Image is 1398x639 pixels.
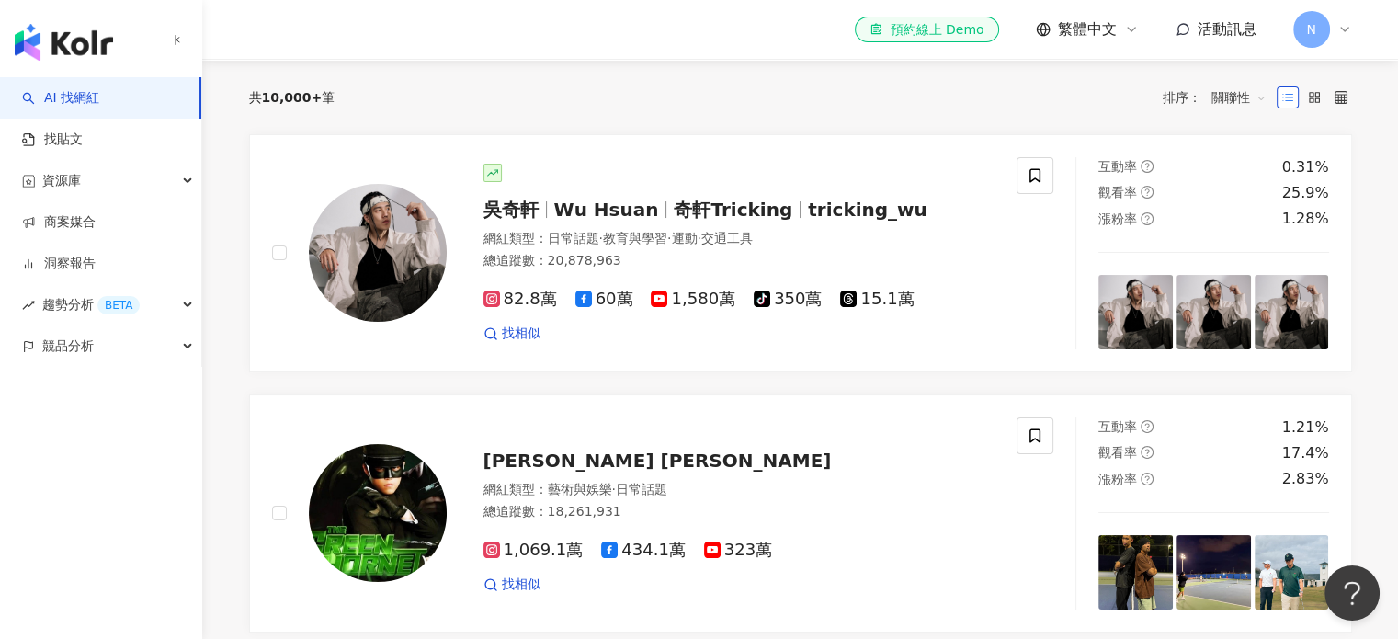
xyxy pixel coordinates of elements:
img: post-image [1176,535,1251,610]
span: 吳奇軒 [483,199,539,221]
img: post-image [1255,275,1329,349]
div: 共 筆 [249,90,335,105]
img: KOL Avatar [309,444,447,582]
span: 1,069.1萬 [483,541,584,560]
span: 找相似 [502,325,540,343]
a: 找貼文 [22,131,83,149]
span: 日常話題 [548,231,599,245]
a: 商案媒合 [22,213,96,232]
span: 日常話題 [616,482,667,496]
span: 漲粉率 [1098,472,1137,486]
span: rise [22,299,35,312]
span: 漲粉率 [1098,211,1137,226]
div: BETA [97,296,140,314]
span: question-circle [1141,212,1154,225]
a: 找相似 [483,325,540,343]
div: 預約線上 Demo [869,20,983,39]
img: post-image [1255,535,1329,610]
span: 教育與學習 [603,231,667,245]
span: question-circle [1141,473,1154,485]
iframe: Help Scout Beacon - Open [1324,565,1380,621]
span: 藝術與娛樂 [548,482,612,496]
a: searchAI 找網紅 [22,89,99,108]
div: 2.83% [1282,469,1329,489]
div: 25.9% [1282,183,1329,203]
span: 434.1萬 [601,541,686,560]
span: tricking_wu [808,199,927,221]
span: [PERSON_NAME] [PERSON_NAME] [483,450,832,472]
img: post-image [1098,535,1173,610]
span: 互動率 [1098,419,1137,434]
span: · [599,231,603,245]
span: · [612,482,616,496]
div: 總追蹤數 ： 18,261,931 [483,503,995,521]
span: question-circle [1141,160,1154,173]
img: logo [15,24,113,61]
span: 10,000+ [262,90,323,105]
a: 預約線上 Demo [855,17,998,42]
span: question-circle [1141,420,1154,433]
img: KOL Avatar [309,184,447,322]
div: 網紅類型 ： [483,230,995,248]
div: 排序： [1163,83,1277,112]
span: · [697,231,700,245]
span: 1,580萬 [651,290,735,309]
span: question-circle [1141,186,1154,199]
span: 關聯性 [1211,83,1267,112]
span: 找相似 [502,576,540,594]
span: 交通工具 [701,231,753,245]
span: 60萬 [575,290,633,309]
div: 0.31% [1282,157,1329,177]
span: N [1306,19,1315,40]
span: 繁體中文 [1058,19,1117,40]
img: post-image [1098,275,1173,349]
span: 趨勢分析 [42,284,140,325]
a: 洞察報告 [22,255,96,273]
span: 競品分析 [42,325,94,367]
div: 1.28% [1282,209,1329,229]
span: 82.8萬 [483,290,557,309]
a: KOL Avatar[PERSON_NAME] [PERSON_NAME]網紅類型：藝術與娛樂·日常話題總追蹤數：18,261,9311,069.1萬434.1萬323萬找相似互動率questi... [249,394,1352,633]
span: question-circle [1141,446,1154,459]
a: 找相似 [483,576,540,594]
span: 15.1萬 [840,290,914,309]
span: Wu Hsuan [554,199,659,221]
span: 奇軒Tricking [674,199,792,221]
span: 350萬 [754,290,822,309]
span: 資源庫 [42,160,81,201]
div: 1.21% [1282,417,1329,438]
span: 觀看率 [1098,185,1137,200]
span: 觀看率 [1098,445,1137,460]
div: 17.4% [1282,443,1329,463]
div: 網紅類型 ： [483,481,995,499]
img: post-image [1176,275,1251,349]
span: 323萬 [704,541,772,560]
div: 總追蹤數 ： 20,878,963 [483,252,995,270]
a: KOL Avatar吳奇軒Wu Hsuan奇軒Trickingtricking_wu網紅類型：日常話題·教育與學習·運動·交通工具總追蹤數：20,878,96382.8萬60萬1,580萬350... [249,134,1352,372]
span: 運動 [671,231,697,245]
span: · [667,231,671,245]
span: 互動率 [1098,159,1137,174]
span: 活動訊息 [1198,20,1256,38]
